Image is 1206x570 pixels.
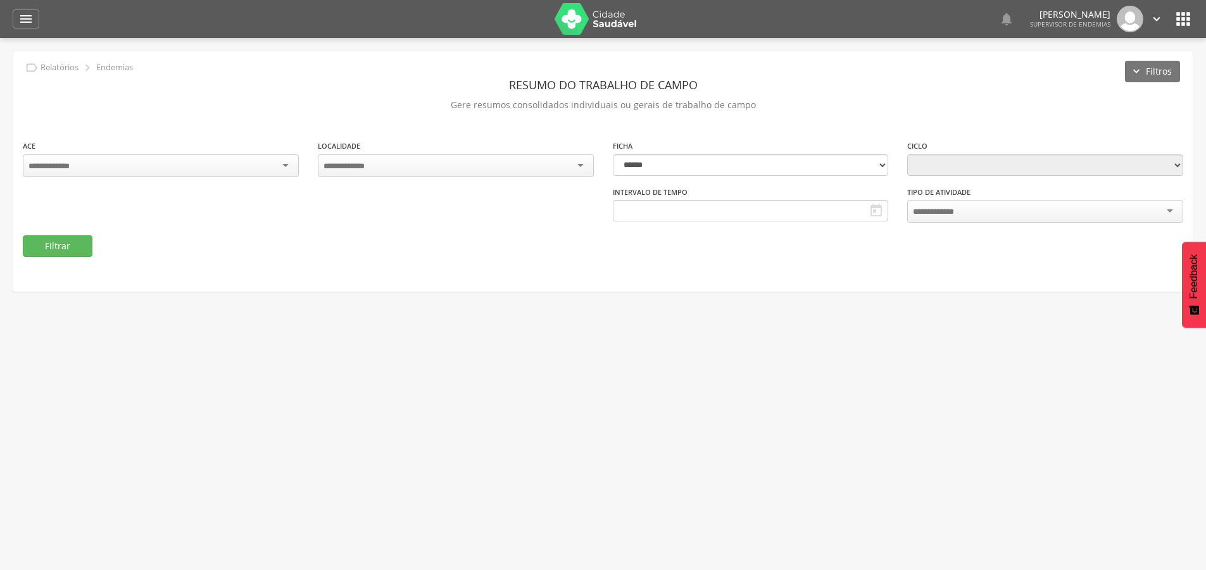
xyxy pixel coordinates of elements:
i:  [1173,9,1193,29]
button: Filtros [1125,61,1180,82]
span: Supervisor de Endemias [1030,20,1110,28]
a:  [1150,6,1164,32]
a:  [13,9,39,28]
a:  [999,6,1014,32]
label: Intervalo de Tempo [613,187,688,197]
label: Localidade [318,141,360,151]
p: Relatórios [41,63,79,73]
label: ACE [23,141,35,151]
i:  [18,11,34,27]
i:  [25,61,39,75]
i:  [999,11,1014,27]
p: [PERSON_NAME] [1030,10,1110,19]
i:  [869,203,884,218]
label: Ficha [613,141,632,151]
i:  [80,61,94,75]
p: Gere resumos consolidados individuais ou gerais de trabalho de campo [23,96,1183,114]
i:  [1150,12,1164,26]
header: Resumo do Trabalho de Campo [23,73,1183,96]
label: Tipo de Atividade [907,187,970,197]
span: Feedback [1188,254,1200,299]
button: Feedback - Mostrar pesquisa [1182,242,1206,328]
button: Filtrar [23,235,92,257]
label: Ciclo [907,141,927,151]
p: Endemias [96,63,133,73]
